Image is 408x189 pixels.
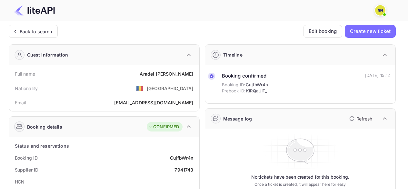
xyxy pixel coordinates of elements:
div: Aradei [PERSON_NAME] [140,70,193,77]
span: Booking ID: [222,82,245,88]
div: Email [15,99,26,106]
div: HCN [15,178,25,185]
div: Booking details [27,123,62,130]
div: Booking ID [15,154,38,161]
div: Guest information [27,51,68,58]
p: Refresh [356,115,372,122]
div: [EMAIL_ADDRESS][DOMAIN_NAME] [114,99,193,106]
span: Prebook ID: [222,88,246,94]
div: Back to search [20,28,52,35]
span: KlRQaUiT_ [246,88,267,94]
p: No tickets have been created for this booking. [251,174,349,180]
div: Status and reservations [15,142,69,149]
div: Booking confirmed [222,72,268,80]
button: Create new ticket [345,25,395,38]
div: Nationality [15,85,38,92]
div: Supplier ID [15,166,38,173]
img: N/A N/A [375,5,385,16]
span: United States [136,82,144,94]
button: Refresh [345,113,375,124]
div: CujfbWr4n [170,154,193,161]
div: Full name [15,70,35,77]
div: [DATE] 15:12 [365,72,390,79]
img: LiteAPI Logo [14,5,55,16]
span: CujfbWr4n [246,82,268,88]
div: CONFIRMED [148,124,179,130]
div: [GEOGRAPHIC_DATA] [147,85,194,92]
div: Message log [223,115,252,122]
button: Edit booking [303,25,342,38]
div: Timeline [223,51,243,58]
div: 7941743 [174,166,193,173]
